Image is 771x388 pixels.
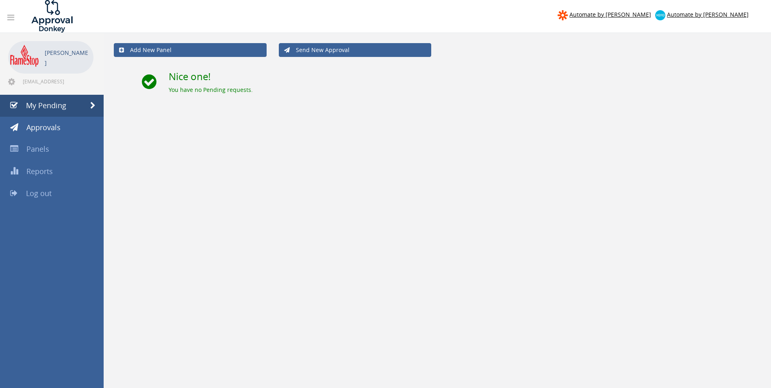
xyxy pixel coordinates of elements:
[26,122,61,132] span: Approvals
[655,10,665,20] img: xero-logo.png
[169,86,761,94] div: You have no Pending requests.
[279,43,432,57] a: Send New Approval
[23,78,92,85] span: [EMAIL_ADDRESS][DOMAIN_NAME]
[26,100,66,110] span: My Pending
[26,166,53,176] span: Reports
[169,71,761,82] h2: Nice one!
[45,48,89,68] p: [PERSON_NAME]
[558,10,568,20] img: zapier-logomark.png
[667,11,749,18] span: Automate by [PERSON_NAME]
[569,11,651,18] span: Automate by [PERSON_NAME]
[26,188,52,198] span: Log out
[114,43,267,57] a: Add New Panel
[26,144,49,154] span: Panels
